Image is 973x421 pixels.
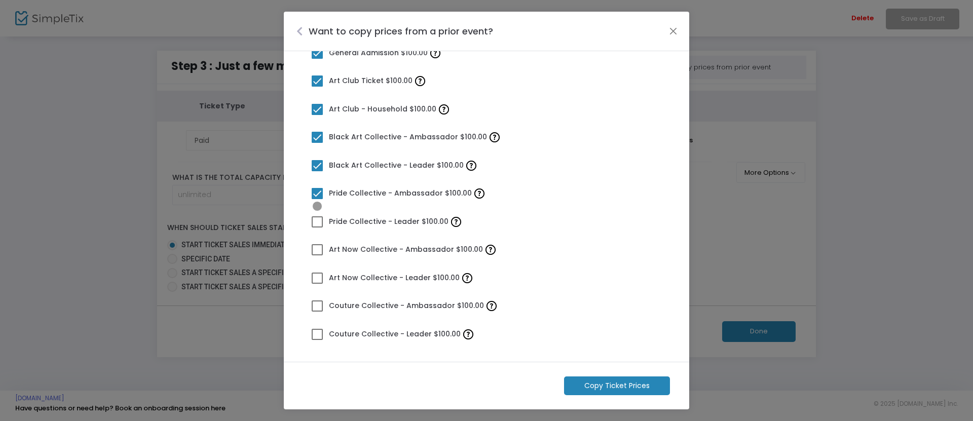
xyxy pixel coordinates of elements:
img: question-mark [463,329,473,339]
img: question-mark [451,217,461,227]
img: question-mark [466,161,476,171]
span: General Admission $100.00 [327,48,443,58]
m-button: Copy Ticket Prices [564,376,670,395]
span: Pride Collective - Leader $100.00 [327,216,464,226]
span: Black Art Collective - Ambassador $100.00 [327,132,502,142]
img: question-mark [474,188,484,199]
span: Art Now Collective - Ambassador $100.00 [327,244,498,254]
img: question-mark [485,245,496,255]
span: Pride Collective - Ambassador $100.00 [327,188,487,198]
span: Art Club - Household $100.00 [327,104,452,114]
img: question-mark [462,273,472,283]
span: Black Art Collective - Leader $100.00 [327,160,479,170]
span: Art Now Collective - Leader $100.00 [327,273,475,283]
span: Art Club Ticket $100.00 [327,75,428,86]
span: Couture Collective - Leader $100.00 [327,329,476,339]
img: question-mark [439,104,449,114]
img: question-mark [430,48,440,58]
img: question-mark [415,76,425,86]
button: Close [667,24,680,37]
h4: Want to copy prices from a prior event? [309,24,493,38]
span: Couture Collective - Ambassador $100.00 [327,300,499,311]
img: question-mark [486,301,497,311]
img: question-mark [490,132,500,142]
